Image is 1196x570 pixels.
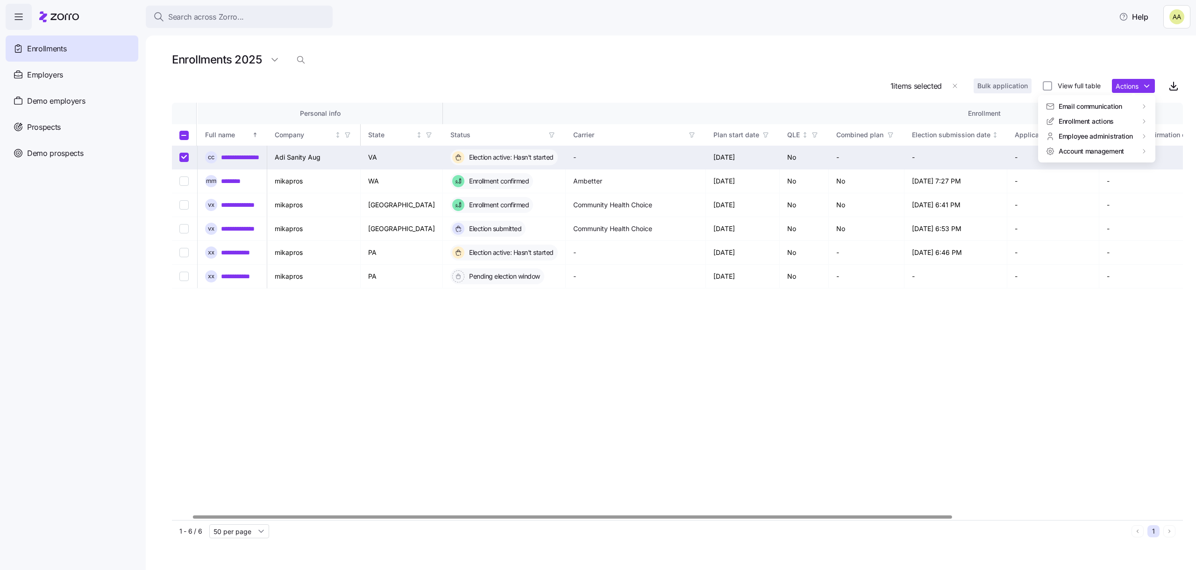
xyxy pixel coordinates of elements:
[1007,146,1099,169] td: -
[573,153,576,162] span: -
[1059,132,1133,141] span: Employee administration
[1059,147,1124,156] span: Account management
[1059,102,1122,111] span: Email communication
[706,146,780,169] td: [DATE]
[466,153,554,162] span: Election active: Hasn't started
[267,146,361,169] td: Adi Sanity Aug
[904,146,1008,169] td: -
[780,146,829,169] td: No
[361,146,443,169] td: VA
[208,154,214,160] span: c c
[179,153,189,162] input: Select record 1
[1059,117,1114,126] span: Enrollment actions
[829,146,904,169] td: -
